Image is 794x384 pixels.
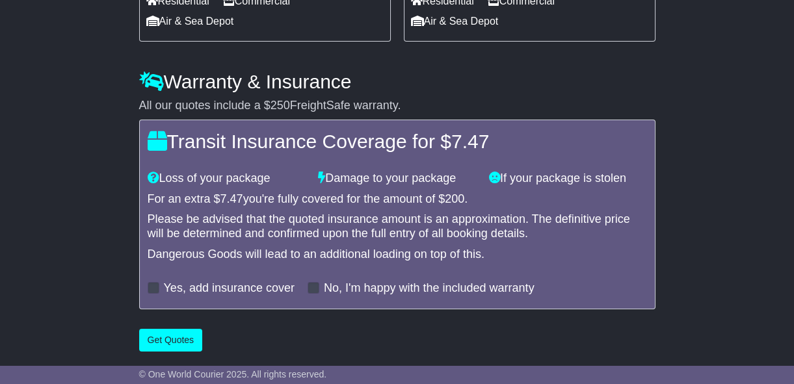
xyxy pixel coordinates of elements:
[148,248,647,262] div: Dangerous Goods will lead to an additional loading on top of this.
[139,71,655,92] h4: Warranty & Insurance
[445,192,464,205] span: 200
[141,172,312,186] div: Loss of your package
[148,131,647,152] h4: Transit Insurance Coverage for $
[483,172,654,186] div: If your package is stolen
[148,212,647,240] div: Please be advised that the quoted insurance amount is an approximation. The definitive price will...
[311,172,483,186] div: Damage to your package
[451,131,489,152] span: 7.47
[139,99,655,113] div: All our quotes include a $ FreightSafe warranty.
[139,329,203,352] button: Get Quotes
[411,11,499,31] span: Air & Sea Depot
[164,281,295,296] label: Yes, add insurance cover
[148,192,647,207] div: For an extra $ you're fully covered for the amount of $ .
[146,11,234,31] span: Air & Sea Depot
[139,369,327,379] span: © One World Courier 2025. All rights reserved.
[271,99,290,112] span: 250
[220,192,243,205] span: 7.47
[324,281,535,296] label: No, I'm happy with the included warranty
